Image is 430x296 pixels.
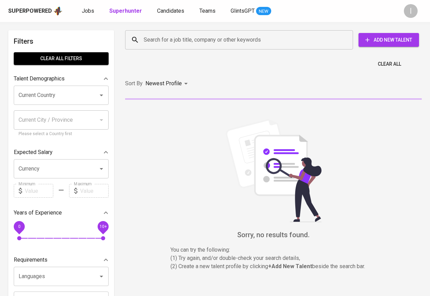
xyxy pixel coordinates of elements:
[256,8,271,15] span: NEW
[125,79,143,88] p: Sort By
[170,262,377,271] p: (2) Create a new talent profile by clicking beside the search bar.
[82,8,94,14] span: Jobs
[8,6,63,16] a: Superpoweredapp logo
[378,60,401,68] span: Clear All
[231,8,255,14] span: GlintsGPT
[14,206,109,220] div: Years of Experience
[19,54,103,63] span: Clear All filters
[97,90,106,100] button: Open
[125,229,422,240] h6: Sorry, no results found.
[199,8,216,14] span: Teams
[19,131,104,138] p: Please select a Country first
[268,263,312,270] b: + Add New Talent
[170,254,377,262] p: (1) Try again, and/or double-check your search details,
[14,148,53,156] p: Expected Salary
[14,36,109,47] h6: Filters
[14,75,65,83] p: Talent Demographics
[14,52,109,65] button: Clear All filters
[14,209,62,217] p: Years of Experience
[109,7,143,15] a: Superhunter
[231,7,271,15] a: GlintsGPT NEW
[359,33,419,47] button: Add New Talent
[109,8,142,14] b: Superhunter
[222,119,325,222] img: file_searching.svg
[97,272,106,281] button: Open
[14,253,109,267] div: Requirements
[157,7,186,15] a: Candidates
[8,7,52,15] div: Superpowered
[145,79,182,88] p: Newest Profile
[82,7,96,15] a: Jobs
[375,58,404,70] button: Clear All
[25,184,53,198] input: Value
[199,7,217,15] a: Teams
[18,224,20,229] span: 0
[99,224,107,229] span: 10+
[404,4,418,18] div: I
[145,77,190,90] div: Newest Profile
[157,8,184,14] span: Candidates
[97,164,106,174] button: Open
[364,36,414,44] span: Add New Talent
[14,72,109,86] div: Talent Demographics
[80,184,109,198] input: Value
[14,145,109,159] div: Expected Salary
[170,246,377,254] p: You can try the following :
[53,6,63,16] img: app logo
[14,256,47,264] p: Requirements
